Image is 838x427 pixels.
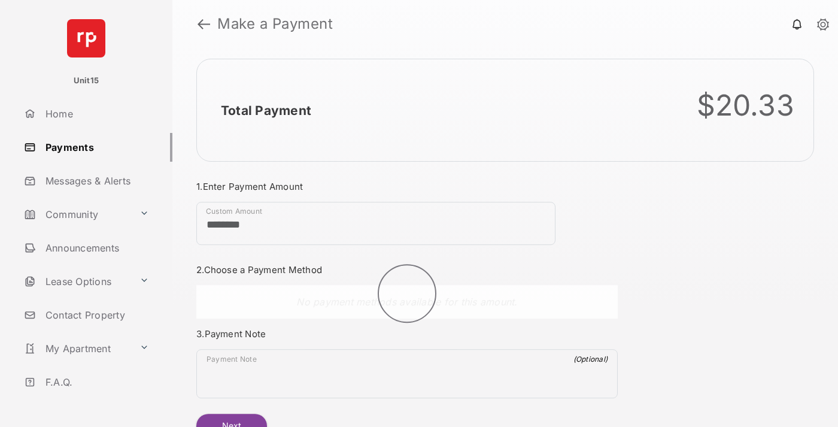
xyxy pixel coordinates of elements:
a: Community [19,200,135,229]
a: Home [19,99,172,128]
img: svg+xml;base64,PHN2ZyB4bWxucz0iaHR0cDovL3d3dy53My5vcmcvMjAwMC9zdmciIHdpZHRoPSI2NCIgaGVpZ2h0PSI2NC... [67,19,105,57]
a: Payments [19,133,172,162]
div: $20.33 [697,88,795,123]
p: Unit15 [74,75,99,87]
h2: Total Payment [221,103,311,118]
h3: 3. Payment Note [196,328,618,340]
a: Messages & Alerts [19,166,172,195]
a: F.A.Q. [19,368,172,396]
a: Lease Options [19,267,135,296]
a: Contact Property [19,301,172,329]
strong: Make a Payment [217,17,333,31]
h3: 1. Enter Payment Amount [196,181,618,192]
h3: 2. Choose a Payment Method [196,264,618,275]
a: My Apartment [19,334,135,363]
a: Announcements [19,234,172,262]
